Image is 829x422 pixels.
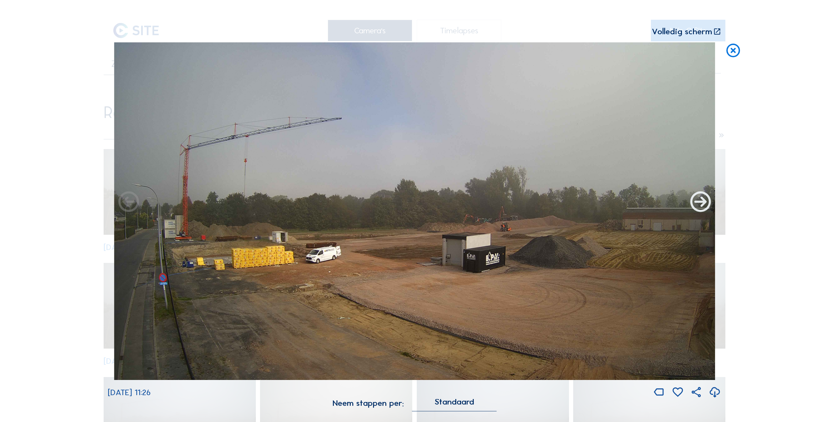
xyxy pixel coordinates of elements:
div: Standaard [412,399,496,411]
span: [DATE] 11:26 [108,387,151,397]
div: Volledig scherm [652,27,712,36]
div: Standaard [435,399,474,405]
div: Neem stappen per: [333,399,404,407]
img: Image [114,42,715,380]
i: Forward [116,190,141,215]
i: Back [688,190,713,215]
